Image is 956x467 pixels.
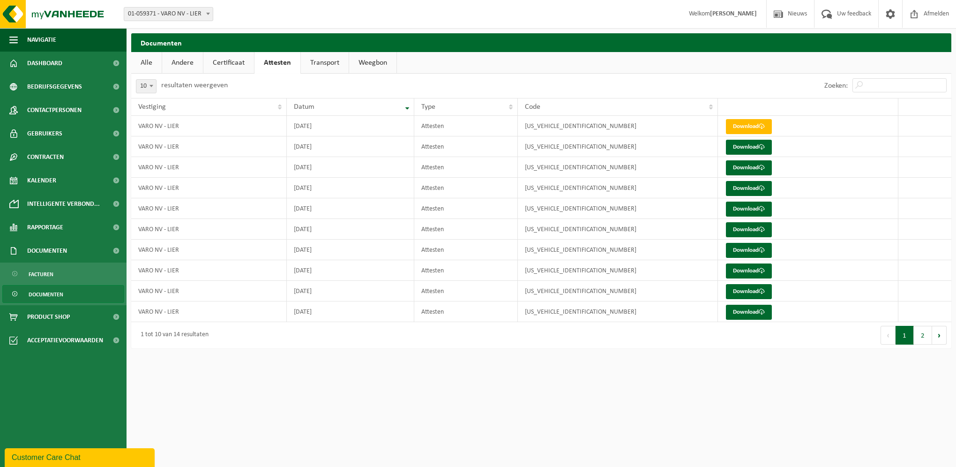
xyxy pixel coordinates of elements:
span: Documenten [29,286,63,303]
a: Andere [162,52,203,74]
span: Kalender [27,169,56,192]
a: Download [726,181,772,196]
a: Download [726,119,772,134]
td: [US_VEHICLE_IDENTIFICATION_NUMBER] [518,136,718,157]
td: VARO NV - LIER [131,178,287,198]
td: Attesten [414,281,518,301]
span: Dashboard [27,52,62,75]
span: Navigatie [27,28,56,52]
td: Attesten [414,198,518,219]
a: Download [726,264,772,279]
td: [DATE] [287,281,414,301]
label: resultaten weergeven [161,82,228,89]
td: VARO NV - LIER [131,116,287,136]
td: [US_VEHICLE_IDENTIFICATION_NUMBER] [518,260,718,281]
a: Download [726,202,772,217]
td: [DATE] [287,116,414,136]
td: Attesten [414,240,518,260]
a: Download [726,284,772,299]
td: VARO NV - LIER [131,281,287,301]
button: 1 [896,326,914,345]
button: Previous [881,326,896,345]
td: VARO NV - LIER [131,198,287,219]
a: Download [726,222,772,237]
span: Contactpersonen [27,98,82,122]
a: Facturen [2,265,124,283]
td: Attesten [414,301,518,322]
td: [US_VEHICLE_IDENTIFICATION_NUMBER] [518,198,718,219]
td: [DATE] [287,240,414,260]
td: Attesten [414,178,518,198]
span: 10 [136,79,157,93]
a: Download [726,305,772,320]
a: Download [726,160,772,175]
td: [DATE] [287,198,414,219]
td: VARO NV - LIER [131,260,287,281]
a: Weegbon [349,52,396,74]
span: Bedrijfsgegevens [27,75,82,98]
iframe: chat widget [5,446,157,467]
td: [US_VEHICLE_IDENTIFICATION_NUMBER] [518,116,718,136]
td: Attesten [414,260,518,281]
td: VARO NV - LIER [131,301,287,322]
a: Certificaat [203,52,254,74]
a: Transport [301,52,349,74]
td: VARO NV - LIER [131,219,287,240]
button: Next [932,326,947,345]
span: 01-059371 - VARO NV - LIER [124,8,213,21]
td: [US_VEHICLE_IDENTIFICATION_NUMBER] [518,219,718,240]
td: [US_VEHICLE_IDENTIFICATION_NUMBER] [518,157,718,178]
td: [DATE] [287,136,414,157]
td: [US_VEHICLE_IDENTIFICATION_NUMBER] [518,178,718,198]
div: 1 tot 10 van 14 resultaten [136,327,209,344]
td: [DATE] [287,178,414,198]
td: [DATE] [287,157,414,178]
td: Attesten [414,157,518,178]
td: VARO NV - LIER [131,136,287,157]
td: [DATE] [287,219,414,240]
td: VARO NV - LIER [131,157,287,178]
td: [DATE] [287,301,414,322]
span: Type [421,103,435,111]
span: Facturen [29,265,53,283]
td: [US_VEHICLE_IDENTIFICATION_NUMBER] [518,240,718,260]
td: [DATE] [287,260,414,281]
span: Datum [294,103,314,111]
span: Vestiging [138,103,166,111]
span: 10 [136,80,156,93]
span: Gebruikers [27,122,62,145]
td: VARO NV - LIER [131,240,287,260]
td: Attesten [414,136,518,157]
strong: [PERSON_NAME] [710,10,757,17]
span: Documenten [27,239,67,263]
a: Download [726,140,772,155]
span: Contracten [27,145,64,169]
a: Attesten [254,52,300,74]
span: Code [525,103,540,111]
span: Intelligente verbond... [27,192,100,216]
h2: Documenten [131,33,951,52]
span: Product Shop [27,305,70,329]
a: Alle [131,52,162,74]
td: [US_VEHICLE_IDENTIFICATION_NUMBER] [518,281,718,301]
a: Download [726,243,772,258]
a: Documenten [2,285,124,303]
td: Attesten [414,219,518,240]
td: [US_VEHICLE_IDENTIFICATION_NUMBER] [518,301,718,322]
span: Rapportage [27,216,63,239]
td: Attesten [414,116,518,136]
button: 2 [914,326,932,345]
span: Acceptatievoorwaarden [27,329,103,352]
label: Zoeken: [824,82,848,90]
